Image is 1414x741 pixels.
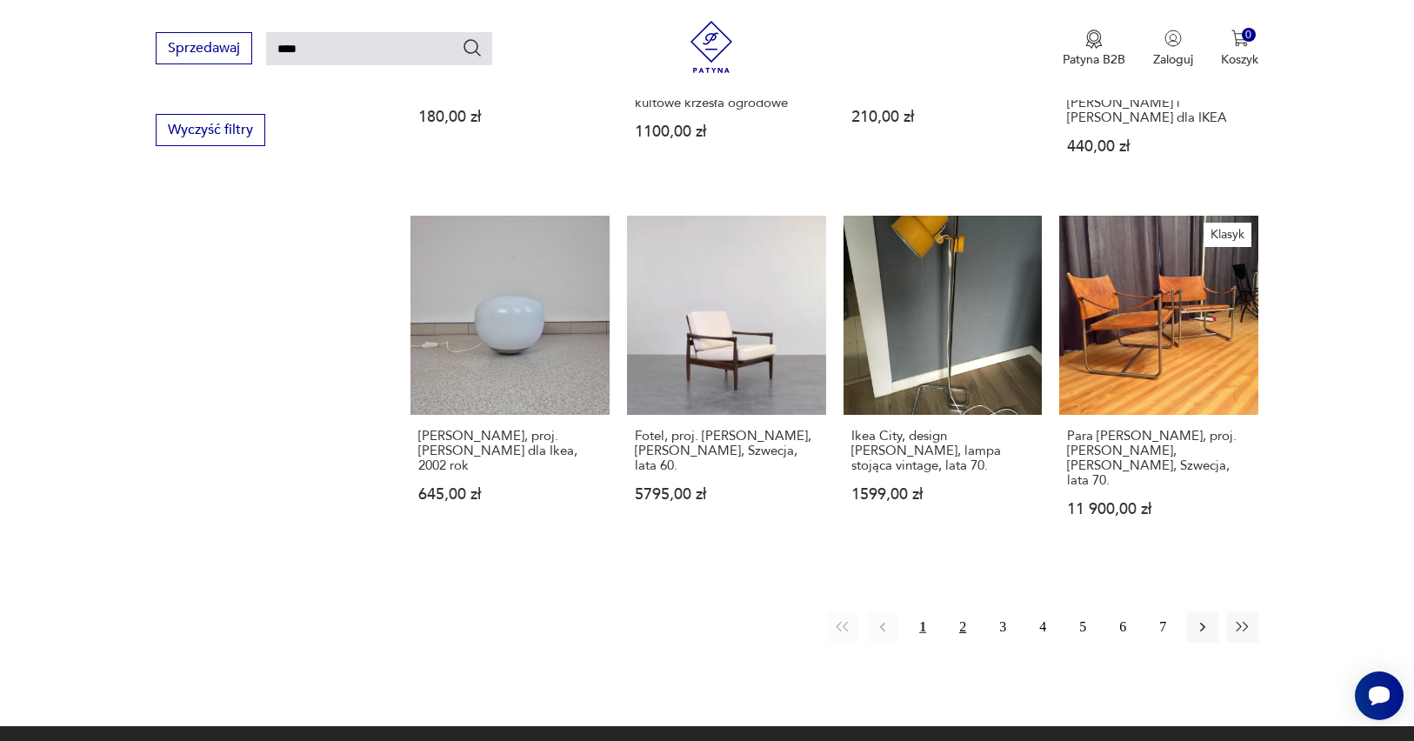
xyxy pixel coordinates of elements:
[635,487,818,502] p: 5795,00 zł
[1067,502,1251,517] p: 11 900,00 zł
[635,124,818,139] p: 1100,00 zł
[1153,30,1193,68] button: Zaloguj
[1063,30,1125,68] a: Ikona medaluPatyna B2B
[987,611,1018,643] button: 3
[156,114,265,146] button: Wyczyść filtry
[1164,30,1182,47] img: Ikonka użytkownika
[418,110,602,124] p: 180,00 zł
[1063,51,1125,68] p: Patyna B2B
[1153,51,1193,68] p: Zaloguj
[1355,671,1404,720] iframe: Smartsupp widget button
[410,216,610,551] a: Lampa Jonisk, proj. Carl Öjerstam dla Ikea, 2002 rok[PERSON_NAME], proj. [PERSON_NAME] dla Ikea, ...
[1063,30,1125,68] button: Patyna B2B
[1221,51,1258,68] p: Koszyk
[851,487,1035,502] p: 1599,00 zł
[418,429,602,473] h3: [PERSON_NAME], proj. [PERSON_NAME] dla Ikea, 2002 rok
[907,611,938,643] button: 1
[1085,30,1103,49] img: Ikona medalu
[1067,139,1251,154] p: 440,00 zł
[635,66,818,110] h3: [PERSON_NAME], [PERSON_NAME] z 1991 r. – kultowe krzesła ogrodowe
[418,487,602,502] p: 645,00 zł
[1221,30,1258,68] button: 0Koszyk
[844,216,1043,551] a: Ikea City, design Borje Claes, lampa stojąca vintage, lata 70.Ikea City, design [PERSON_NAME], la...
[635,429,818,473] h3: Fotel, proj. [PERSON_NAME], [PERSON_NAME], Szwecja, lata 60.
[851,110,1035,124] p: 210,00 zł
[1107,611,1138,643] button: 6
[627,216,826,551] a: Fotel, proj. Erik Wørts, Ikea, Szwecja, lata 60.Fotel, proj. [PERSON_NAME], [PERSON_NAME], Szwecj...
[851,429,1035,473] h3: Ikea City, design [PERSON_NAME], lampa stojąca vintage, lata 70.
[1231,30,1249,47] img: Ikona koszyka
[685,21,737,73] img: Patyna - sklep z meblami i dekoracjami vintage
[1067,611,1098,643] button: 5
[1067,429,1251,488] h3: Para [PERSON_NAME], proj. [PERSON_NAME], [PERSON_NAME], Szwecja, lata 70.
[156,43,252,56] a: Sprzedawaj
[1067,66,1251,125] h3: Stolik PS 2014, [PERSON_NAME], [PERSON_NAME] i [PERSON_NAME] dla IKEA
[947,611,978,643] button: 2
[156,32,252,64] button: Sprzedawaj
[462,37,483,58] button: Szukaj
[1147,611,1178,643] button: 7
[1242,28,1257,43] div: 0
[1027,611,1058,643] button: 4
[1059,216,1258,551] a: KlasykPara foteli Amiral, proj. Karin Mobring, Ikea, Szwecja, lata 70.Para [PERSON_NAME], proj. [...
